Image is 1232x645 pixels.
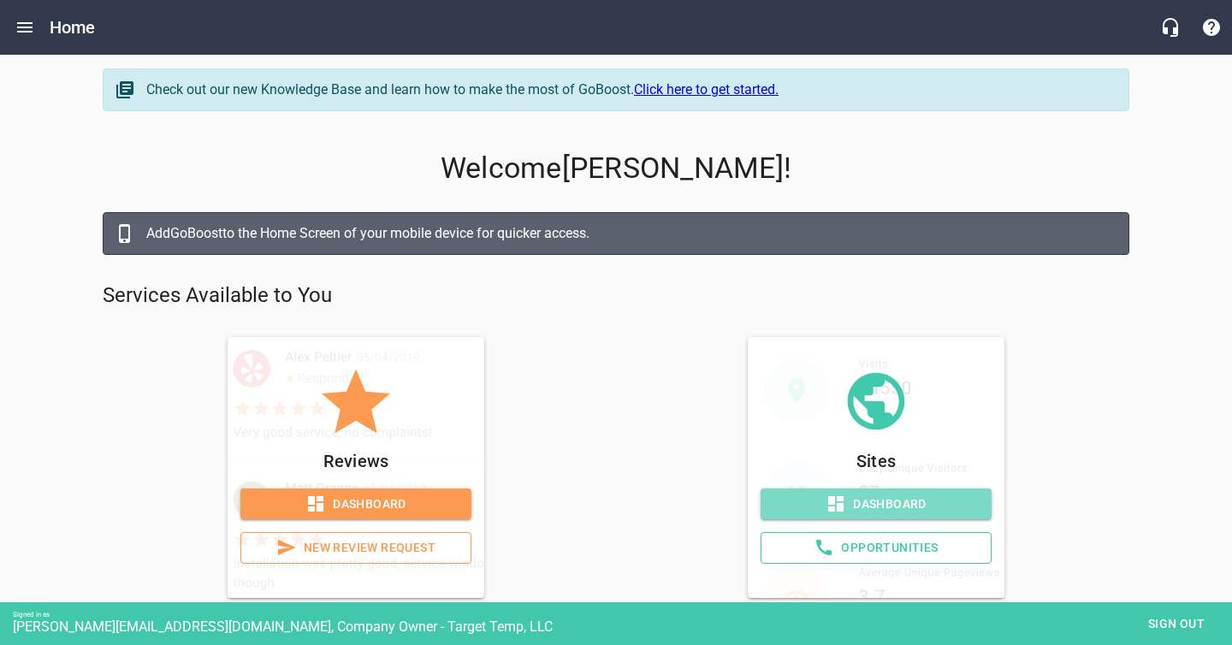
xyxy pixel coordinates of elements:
button: Support Portal [1191,7,1232,48]
span: Dashboard [254,494,458,515]
div: Add GoBoost to the Home Screen of your mobile device for quicker access. [146,223,1111,244]
a: New Review Request [240,532,471,564]
span: New Review Request [255,537,457,559]
p: Reviews [240,447,471,475]
a: Click here to get started. [634,81,779,98]
div: Signed in as [13,611,1232,618]
h6: Home [50,14,96,41]
div: Check out our new Knowledge Base and learn how to make the most of GoBoost. [146,80,1111,100]
span: Dashboard [774,494,978,515]
span: Sign out [1140,613,1212,635]
div: [PERSON_NAME][EMAIL_ADDRESS][DOMAIN_NAME], Company Owner - Target Temp, LLC [13,618,1232,635]
button: Sign out [1134,608,1219,640]
a: Opportunities [761,532,992,564]
a: Dashboard [240,488,471,520]
button: Live Chat [1150,7,1191,48]
p: Welcome [PERSON_NAME] ! [103,151,1129,186]
span: Opportunities [775,537,977,559]
a: AddGoBoostto the Home Screen of your mobile device for quicker access. [103,212,1129,255]
p: Sites [761,447,992,475]
p: Services Available to You [103,282,1129,310]
a: Dashboard [761,488,992,520]
button: Open drawer [4,7,45,48]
